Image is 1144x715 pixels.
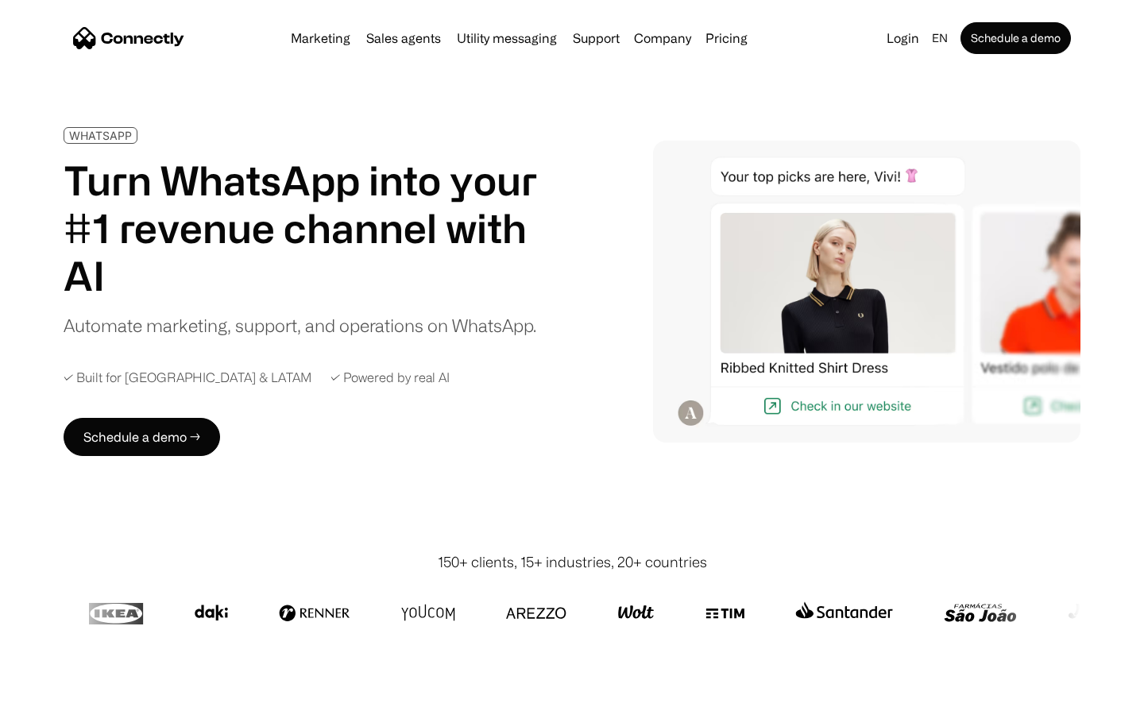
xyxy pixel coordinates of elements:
[880,27,926,49] a: Login
[330,370,450,385] div: ✓ Powered by real AI
[932,27,948,49] div: en
[960,22,1071,54] a: Schedule a demo
[69,129,132,141] div: WHATSAPP
[64,370,311,385] div: ✓ Built for [GEOGRAPHIC_DATA] & LATAM
[64,418,220,456] a: Schedule a demo →
[360,32,447,44] a: Sales agents
[634,27,691,49] div: Company
[438,551,707,573] div: 150+ clients, 15+ industries, 20+ countries
[450,32,563,44] a: Utility messaging
[64,312,536,338] div: Automate marketing, support, and operations on WhatsApp.
[64,157,556,300] h1: Turn WhatsApp into your #1 revenue channel with AI
[32,687,95,709] ul: Language list
[284,32,357,44] a: Marketing
[16,686,95,709] aside: Language selected: English
[699,32,754,44] a: Pricing
[566,32,626,44] a: Support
